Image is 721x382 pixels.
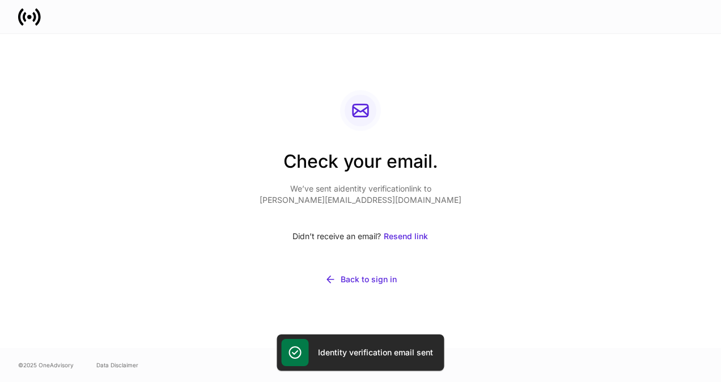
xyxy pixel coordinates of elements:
p: We’ve sent a identity verification link to [PERSON_NAME][EMAIL_ADDRESS][DOMAIN_NAME] [260,183,461,206]
button: Resend link [383,224,429,249]
h2: Check your email. [260,149,461,183]
div: Didn’t receive an email? [260,224,461,249]
button: Back to sign in [260,267,461,292]
a: Data Disclaimer [96,360,138,370]
div: Back to sign in [341,274,397,285]
span: © 2025 OneAdvisory [18,360,74,370]
div: Resend link [384,231,428,242]
h5: Identity verification email sent [318,347,433,358]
